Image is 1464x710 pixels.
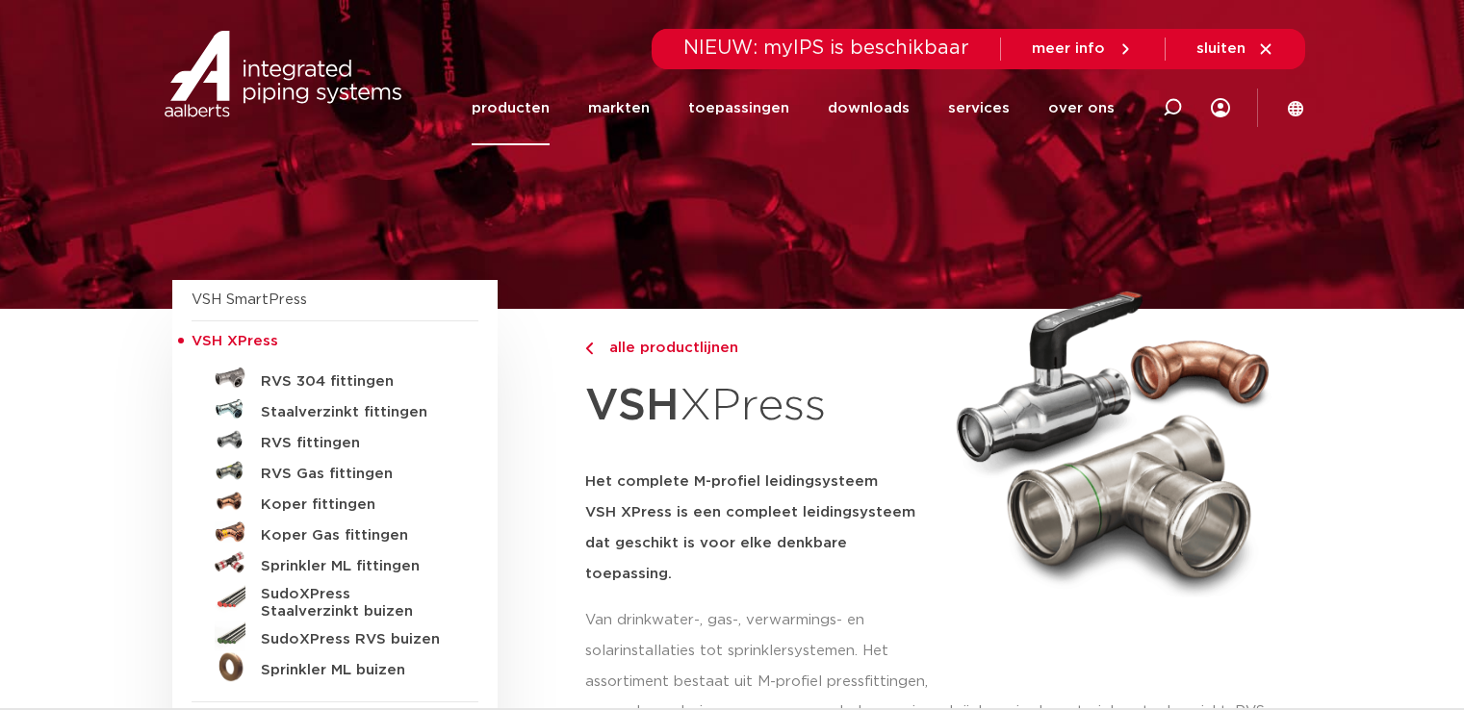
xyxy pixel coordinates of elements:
[585,467,934,590] h5: Het complete M-profiel leidingsysteem VSH XPress is een compleet leidingsysteem dat geschikt is v...
[192,393,478,424] a: Staalverzinkt fittingen
[192,334,278,348] span: VSH XPress
[192,621,478,651] a: SudoXPress RVS buizen
[261,527,451,545] h5: Koper Gas fittingen
[192,547,478,578] a: Sprinkler ML fittingen
[598,341,738,355] span: alle productlijnen
[261,466,451,483] h5: RVS Gas fittingen
[192,363,478,393] a: RVS 304 fittingen
[261,558,451,575] h5: Sprinkler ML fittingen
[192,292,307,307] a: VSH SmartPress
[948,71,1010,145] a: services
[472,71,550,145] a: producten
[1048,71,1115,145] a: over ons
[1196,41,1246,56] span: sluiten
[192,455,478,486] a: RVS Gas fittingen
[585,384,680,428] strong: VSH
[192,517,478,547] a: Koper Gas fittingen
[261,586,451,621] h5: SudoXPress Staalverzinkt buizen
[585,605,934,697] p: Van drinkwater-, gas-, verwarmings- en solarinstallaties tot sprinklersystemen. Het assortiment b...
[1196,40,1274,58] a: sluiten
[261,496,451,514] h5: Koper fittingen
[585,369,934,444] h1: XPress
[1032,40,1134,58] a: meer info
[192,424,478,455] a: RVS fittingen
[261,404,451,421] h5: Staalverzinkt fittingen
[1032,41,1105,56] span: meer info
[588,71,650,145] a: markten
[192,486,478,517] a: Koper fittingen
[828,71,910,145] a: downloads
[585,337,934,360] a: alle productlijnen
[683,38,969,58] span: NIEUW: myIPS is beschikbaar
[261,662,451,679] h5: Sprinkler ML buizen
[192,651,478,682] a: Sprinkler ML buizen
[472,71,1115,145] nav: Menu
[688,71,789,145] a: toepassingen
[261,373,451,391] h5: RVS 304 fittingen
[585,342,593,355] img: chevron-right.svg
[261,435,451,452] h5: RVS fittingen
[261,631,451,648] h5: SudoXPress RVS buizen
[192,578,478,621] a: SudoXPress Staalverzinkt buizen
